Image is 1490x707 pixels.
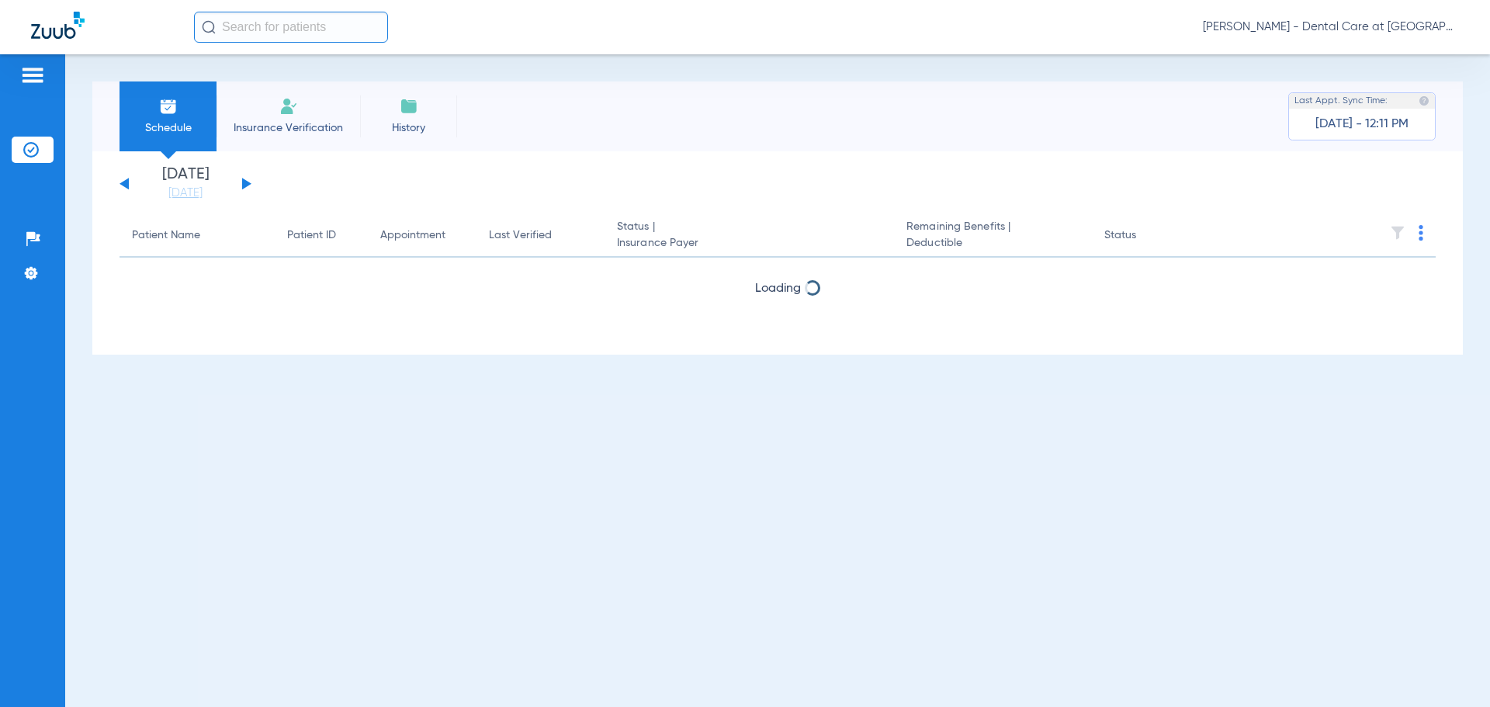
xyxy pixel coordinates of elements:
span: History [372,120,445,136]
img: group-dot-blue.svg [1419,225,1423,241]
span: Insurance Payer [617,235,882,251]
div: Appointment [380,227,445,244]
div: Last Verified [489,227,592,244]
img: Zuub Logo [31,12,85,39]
th: Status | [605,214,894,258]
div: Last Verified [489,227,552,244]
th: Remaining Benefits | [894,214,1091,258]
th: Status [1092,214,1197,258]
span: Loading [755,282,801,295]
div: Patient ID [287,227,355,244]
span: [PERSON_NAME] - Dental Care at [GEOGRAPHIC_DATA] [1203,19,1459,35]
img: filter.svg [1390,225,1405,241]
input: Search for patients [194,12,388,43]
a: [DATE] [139,185,232,201]
img: Search Icon [202,20,216,34]
span: Schedule [131,120,205,136]
span: Last Appt. Sync Time: [1294,93,1388,109]
div: Patient ID [287,227,336,244]
img: Manual Insurance Verification [279,97,298,116]
img: History [400,97,418,116]
div: Patient Name [132,227,262,244]
img: last sync help info [1419,95,1429,106]
div: Appointment [380,227,464,244]
div: Patient Name [132,227,200,244]
span: [DATE] - 12:11 PM [1315,116,1409,132]
img: Schedule [159,97,178,116]
img: hamburger-icon [20,66,45,85]
li: [DATE] [139,167,232,201]
span: Insurance Verification [228,120,348,136]
span: Deductible [906,235,1079,251]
